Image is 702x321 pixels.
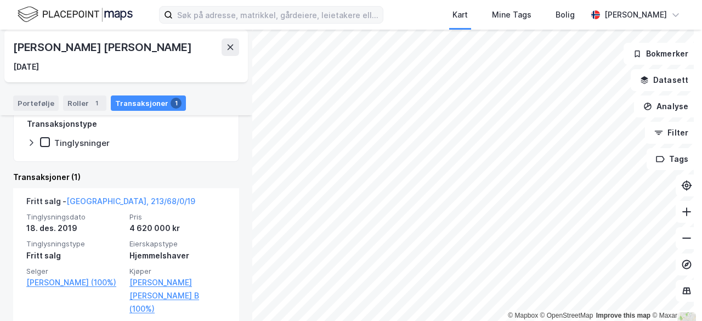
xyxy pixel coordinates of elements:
[647,268,702,321] div: Kontrollprogram for chat
[604,8,667,21] div: [PERSON_NAME]
[645,122,698,144] button: Filter
[634,95,698,117] button: Analyse
[26,267,123,276] span: Selger
[624,43,698,65] button: Bokmerker
[129,249,226,262] div: Hjemmelshaver
[631,69,698,91] button: Datasett
[91,98,102,109] div: 1
[13,38,194,56] div: [PERSON_NAME] [PERSON_NAME]
[556,8,575,21] div: Bolig
[26,276,123,289] a: [PERSON_NAME] (100%)
[13,171,239,184] div: Transaksjoner (1)
[26,195,195,212] div: Fritt salg -
[26,212,123,222] span: Tinglysningsdato
[13,95,59,111] div: Portefølje
[647,148,698,170] button: Tags
[540,312,593,319] a: OpenStreetMap
[18,5,133,24] img: logo.f888ab2527a4732fd821a326f86c7f29.svg
[26,222,123,235] div: 18. des. 2019
[129,276,226,316] a: [PERSON_NAME] [PERSON_NAME] B (100%)
[129,267,226,276] span: Kjøper
[129,222,226,235] div: 4 620 000 kr
[26,249,123,262] div: Fritt salg
[508,312,538,319] a: Mapbox
[26,239,123,249] span: Tinglysningstype
[647,268,702,321] iframe: Chat Widget
[171,98,182,109] div: 1
[492,8,531,21] div: Mine Tags
[111,95,186,111] div: Transaksjoner
[54,138,110,148] div: Tinglysninger
[66,196,195,206] a: [GEOGRAPHIC_DATA], 213/68/0/19
[596,312,650,319] a: Improve this map
[13,60,39,74] div: [DATE]
[452,8,468,21] div: Kart
[129,212,226,222] span: Pris
[63,95,106,111] div: Roller
[173,7,383,23] input: Søk på adresse, matrikkel, gårdeiere, leietakere eller personer
[27,117,97,131] div: Transaksjonstype
[129,239,226,249] span: Eierskapstype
